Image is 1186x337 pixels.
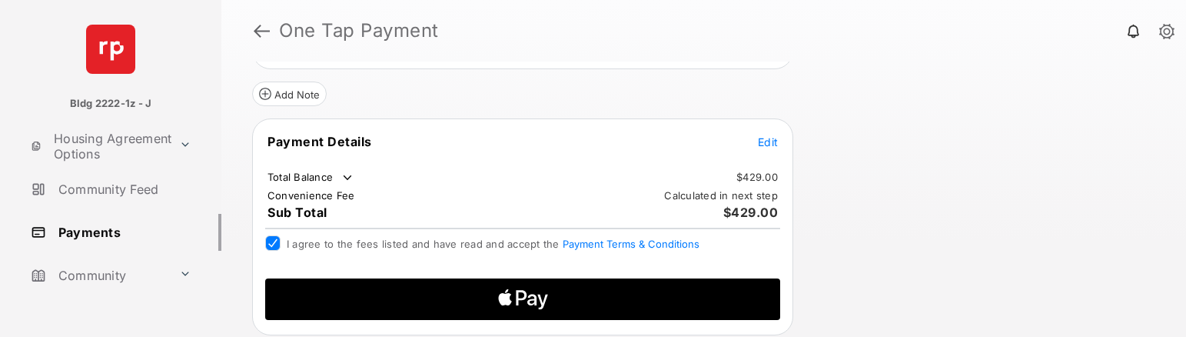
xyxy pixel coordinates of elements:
a: Community [25,257,173,294]
span: Sub Total [267,205,327,220]
img: svg+xml;base64,PHN2ZyB4bWxucz0iaHR0cDovL3d3dy53My5vcmcvMjAwMC9zdmciIHdpZHRoPSI2NCIgaGVpZ2h0PSI2NC... [86,25,135,74]
span: $429.00 [723,205,779,220]
td: $429.00 [736,170,779,184]
a: Payments [25,214,221,251]
td: Convenience Fee [267,189,356,202]
a: Housing Agreement Options [25,128,173,165]
td: Calculated in next step [663,189,779,202]
strong: One Tap Payment [279,22,439,40]
td: Total Balance [267,170,355,185]
button: Edit [758,134,778,149]
p: Bldg 2222-1z - J [70,96,152,112]
span: Edit [758,135,778,148]
button: Add Note [252,82,327,106]
a: Community Feed [25,171,221,208]
a: My Apartment [25,300,173,337]
span: I agree to the fees listed and have read and accept the [287,238,699,250]
span: Payment Details [267,134,372,149]
button: I agree to the fees listed and have read and accept the [563,238,699,250]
